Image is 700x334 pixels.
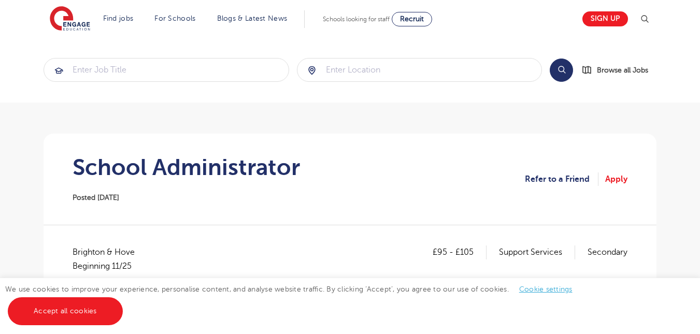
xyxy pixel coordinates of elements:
p: Secondary [588,245,627,259]
img: Engage Education [50,6,90,32]
span: Schools looking for staff [323,16,390,23]
a: For Schools [154,14,195,22]
a: Apply [605,172,627,186]
a: Find jobs [103,14,134,22]
div: Submit [44,58,289,82]
a: Sign up [582,11,628,26]
h1: School Administrator [73,154,300,180]
span: Brighton & Hove [73,245,145,273]
p: £95 - £105 [433,245,487,259]
span: Posted [DATE] [73,194,119,201]
span: Recruit [400,15,424,23]
input: Submit [44,59,289,81]
a: Accept all cookies [8,297,123,325]
span: Browse all Jobs [597,64,648,76]
a: Cookie settings [519,285,573,293]
p: Beginning 11/25 [73,259,135,273]
div: Submit [297,58,542,82]
p: Support Services [499,245,575,259]
span: We use cookies to improve your experience, personalise content, and analyse website traffic. By c... [5,285,583,315]
a: Blogs & Latest News [217,14,288,22]
a: Refer to a Friend [525,172,598,186]
a: Recruit [392,12,432,26]
button: Search [550,59,573,82]
a: Browse all Jobs [581,64,656,76]
input: Submit [297,59,542,81]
